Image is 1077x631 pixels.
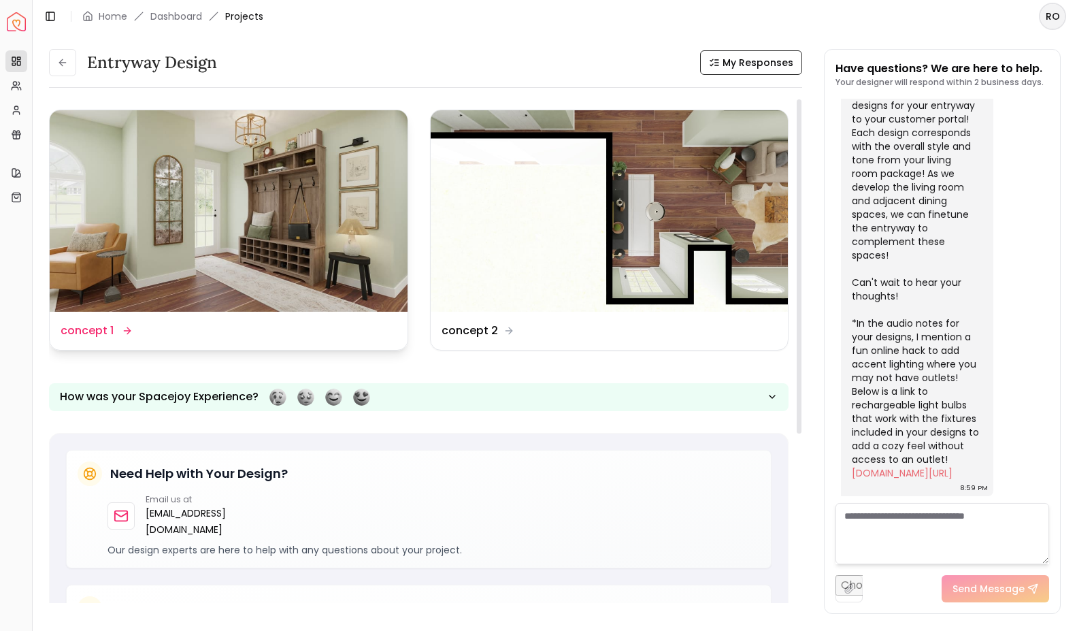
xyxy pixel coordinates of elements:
[110,464,288,483] h5: Need Help with Your Design?
[225,10,263,23] span: Projects
[442,323,498,339] dd: concept 2
[7,12,26,31] img: Spacejoy Logo
[835,77,1044,88] p: Your designer will respond within 2 business days.
[107,543,760,557] p: Our design experts are here to help with any questions about your project.
[835,61,1044,77] p: Have questions? We are here to help.
[150,10,202,23] a: Dashboard
[61,323,114,339] dd: concept 1
[1039,3,1066,30] button: RO
[50,110,408,312] img: concept 1
[110,599,295,618] h5: Stay Updated on Your Project
[430,110,789,351] a: concept 2concept 2
[60,389,259,405] p: How was your Spacejoy Experience?
[852,44,979,480] div: Hi [PERSON_NAME]! Happy [DATE] --- I hope you had a wonderful weekend! I just uploaded your initi...
[146,505,254,538] a: [EMAIL_ADDRESS][DOMAIN_NAME]
[960,481,988,495] div: 8:59 PM
[87,52,217,74] h3: entryway design
[99,10,127,23] a: Home
[49,383,789,411] button: How was your Spacejoy Experience?Feeling terribleFeeling badFeeling goodFeeling awesome
[146,494,254,505] p: Email us at
[723,56,793,69] span: My Responses
[431,110,789,312] img: concept 2
[852,466,952,480] a: [DOMAIN_NAME][URL]
[7,12,26,31] a: Spacejoy
[82,10,263,23] nav: breadcrumb
[700,50,802,75] button: My Responses
[49,110,408,351] a: concept 1concept 1
[1040,4,1065,29] span: RO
